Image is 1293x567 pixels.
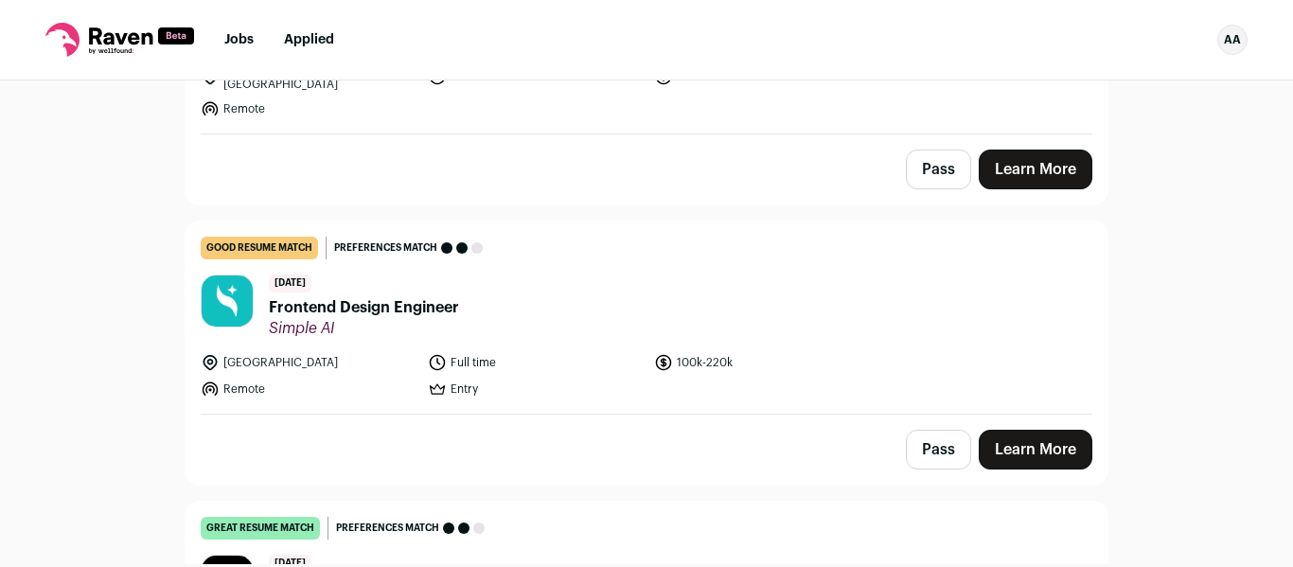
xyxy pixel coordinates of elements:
span: Preferences match [336,519,439,538]
div: AA [1217,25,1248,55]
div: great resume match [201,517,320,540]
span: Frontend Design Engineer [269,296,459,319]
button: Pass [906,430,971,470]
a: Applied [284,33,334,46]
span: Simple AI [269,319,459,338]
li: Remote [201,99,416,118]
button: Pass [906,150,971,189]
a: Jobs [224,33,254,46]
img: 064eb452b0f70ebf8ad3d4dae6c14f4d315ad9607b0b35d96863f798631c29eb.jpg [202,275,253,327]
li: [GEOGRAPHIC_DATA] [201,353,416,372]
li: Entry [428,380,644,399]
li: 100k-220k [654,353,870,372]
li: Remote [201,380,416,399]
a: good resume match Preferences match [DATE] Frontend Design Engineer Simple AI [GEOGRAPHIC_DATA] F... [186,221,1107,414]
span: Preferences match [334,239,437,257]
span: [DATE] [269,275,311,292]
button: Open dropdown [1217,25,1248,55]
div: good resume match [201,237,318,259]
li: Full time [428,353,644,372]
a: Learn More [979,150,1092,189]
a: Learn More [979,430,1092,470]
